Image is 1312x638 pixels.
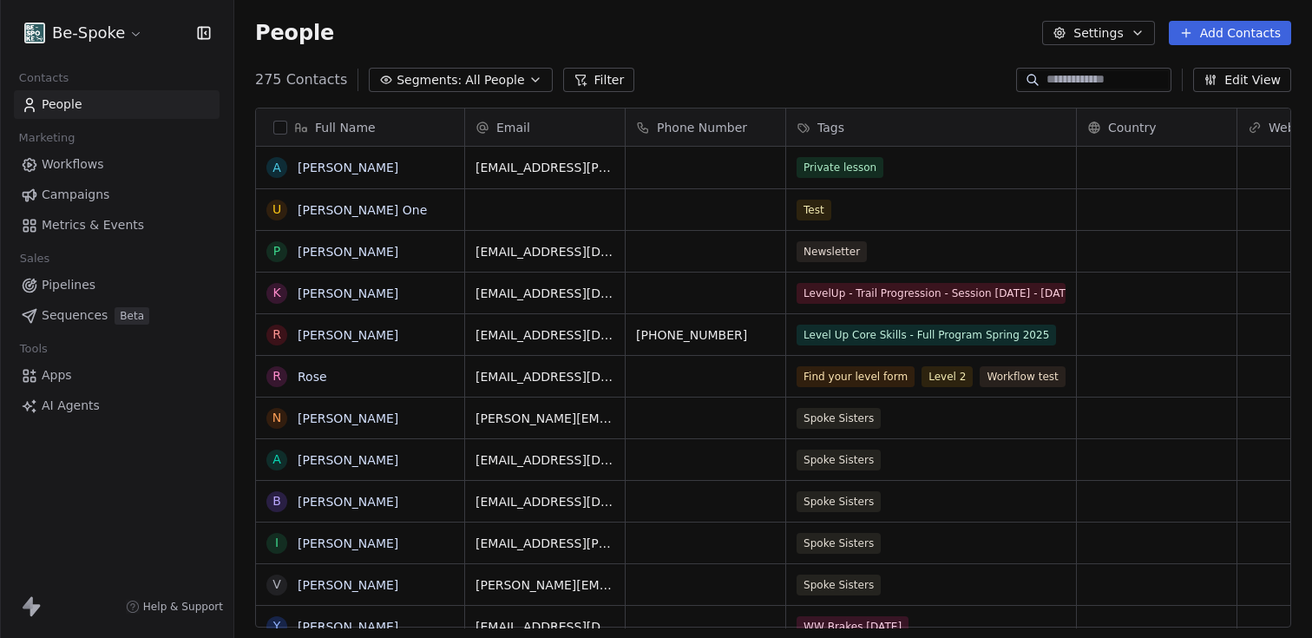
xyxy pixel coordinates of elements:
[797,575,881,595] span: Spoke Sisters
[42,276,95,294] span: Pipelines
[476,326,614,344] span: [EMAIL_ADDRESS][DOMAIN_NAME]
[272,159,281,177] div: A
[980,366,1065,387] span: Workflow test
[496,119,530,136] span: Email
[1169,21,1291,45] button: Add Contacts
[626,109,785,146] div: Phone Number
[797,616,909,637] span: WW Brakes [DATE]
[476,576,614,594] span: [PERSON_NAME][EMAIL_ADDRESS][DOMAIN_NAME]
[126,600,223,614] a: Help & Support
[12,336,55,362] span: Tools
[273,242,280,260] div: P
[272,492,281,510] div: B
[563,68,635,92] button: Filter
[298,328,398,342] a: [PERSON_NAME]
[256,147,465,628] div: grid
[786,109,1076,146] div: Tags
[922,366,973,387] span: Level 2
[797,533,881,554] span: Spoke Sisters
[797,157,883,178] span: Private lesson
[797,283,1066,304] span: LevelUp - Trail Progression - Session [DATE] - [DATE]
[143,600,223,614] span: Help & Support
[14,150,220,179] a: Workflows
[797,491,881,512] span: Spoke Sisters
[42,155,104,174] span: Workflows
[21,18,147,48] button: Be-Spoke
[397,71,462,89] span: Segments:
[298,536,398,550] a: [PERSON_NAME]
[42,216,144,234] span: Metrics & Events
[298,495,398,509] a: [PERSON_NAME]
[1077,109,1237,146] div: Country
[12,246,57,272] span: Sales
[255,69,347,90] span: 275 Contacts
[272,284,280,302] div: K
[11,125,82,151] span: Marketing
[476,368,614,385] span: [EMAIL_ADDRESS][DOMAIN_NAME]
[256,109,464,146] div: Full Name
[42,95,82,114] span: People
[298,411,398,425] a: [PERSON_NAME]
[14,361,220,390] a: Apps
[14,391,220,420] a: AI Agents
[272,326,281,344] div: R
[42,366,72,385] span: Apps
[797,408,881,429] span: Spoke Sisters
[14,271,220,299] a: Pipelines
[476,493,614,510] span: [EMAIL_ADDRESS][DOMAIN_NAME]
[298,286,398,300] a: [PERSON_NAME]
[298,203,427,217] a: [PERSON_NAME] One
[42,397,100,415] span: AI Agents
[1042,21,1154,45] button: Settings
[797,241,867,262] span: Newsletter
[797,366,915,387] span: Find your level form
[657,119,747,136] span: Phone Number
[42,186,109,204] span: Campaigns
[315,119,376,136] span: Full Name
[255,20,334,46] span: People
[14,301,220,330] a: SequencesBeta
[14,90,220,119] a: People
[465,71,524,89] span: All People
[476,451,614,469] span: [EMAIL_ADDRESS][DOMAIN_NAME]
[476,410,614,427] span: [PERSON_NAME][EMAIL_ADDRESS][PERSON_NAME][DOMAIN_NAME]
[275,534,279,552] div: I
[298,578,398,592] a: [PERSON_NAME]
[476,285,614,302] span: [EMAIL_ADDRESS][DOMAIN_NAME]
[298,245,398,259] a: [PERSON_NAME]
[298,161,398,174] a: [PERSON_NAME]
[24,23,45,43] img: Facebook%20profile%20picture.png
[797,450,881,470] span: Spoke Sisters
[476,618,614,635] span: [EMAIL_ADDRESS][DOMAIN_NAME]
[298,370,327,384] a: Rose
[817,119,844,136] span: Tags
[298,453,398,467] a: [PERSON_NAME]
[52,22,125,44] span: Be-Spoke
[272,576,281,594] div: V
[42,306,108,325] span: Sequences
[1108,119,1157,136] span: Country
[272,451,281,469] div: A
[273,617,281,635] div: Y
[298,620,398,634] a: [PERSON_NAME]
[476,159,614,176] span: [EMAIL_ADDRESS][PERSON_NAME][DOMAIN_NAME]
[272,201,281,219] div: U
[797,200,831,220] span: Test
[14,181,220,209] a: Campaigns
[476,243,614,260] span: [EMAIL_ADDRESS][DOMAIN_NAME]
[636,326,775,344] span: [PHONE_NUMBER]
[14,211,220,240] a: Metrics & Events
[272,409,281,427] div: N
[115,307,149,325] span: Beta
[465,109,625,146] div: Email
[797,325,1056,345] span: Level Up Core Skills - Full Program Spring 2025
[476,535,614,552] span: [EMAIL_ADDRESS][PERSON_NAME][DOMAIN_NAME]
[1193,68,1291,92] button: Edit View
[11,65,76,91] span: Contacts
[272,367,281,385] div: R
